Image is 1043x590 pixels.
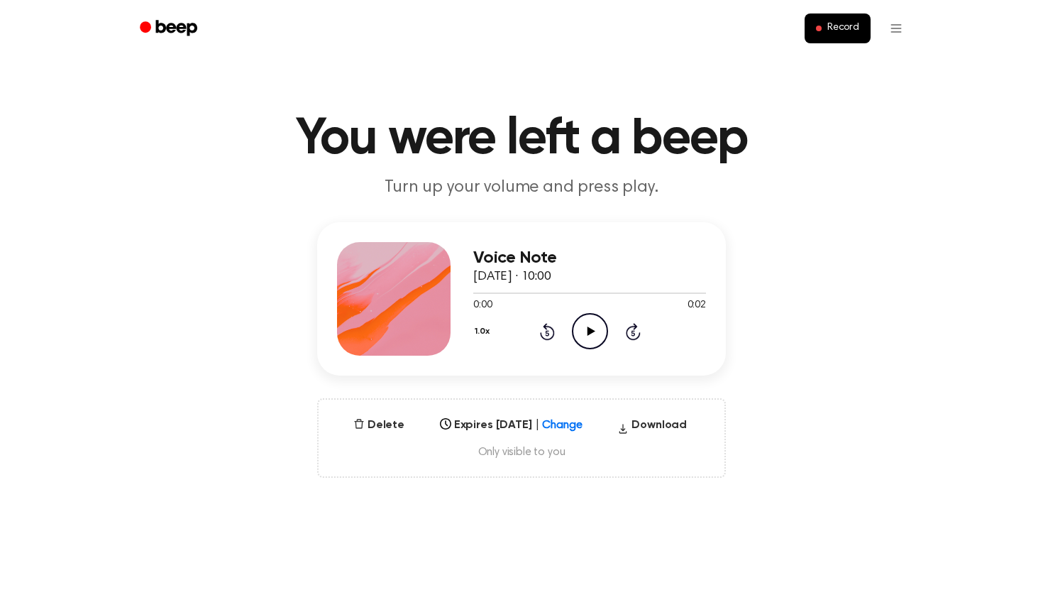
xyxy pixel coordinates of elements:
[473,248,706,268] h3: Voice Note
[336,445,707,459] span: Only visible to you
[249,176,794,200] p: Turn up your volume and press play.
[805,13,871,43] button: Record
[130,15,210,43] a: Beep
[473,271,551,283] span: [DATE] · 10:00
[348,417,410,434] button: Delete
[879,11,913,45] button: Open menu
[473,319,495,344] button: 1.0x
[612,417,692,439] button: Download
[827,22,859,35] span: Record
[158,114,885,165] h1: You were left a beep
[688,298,706,313] span: 0:02
[473,298,492,313] span: 0:00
